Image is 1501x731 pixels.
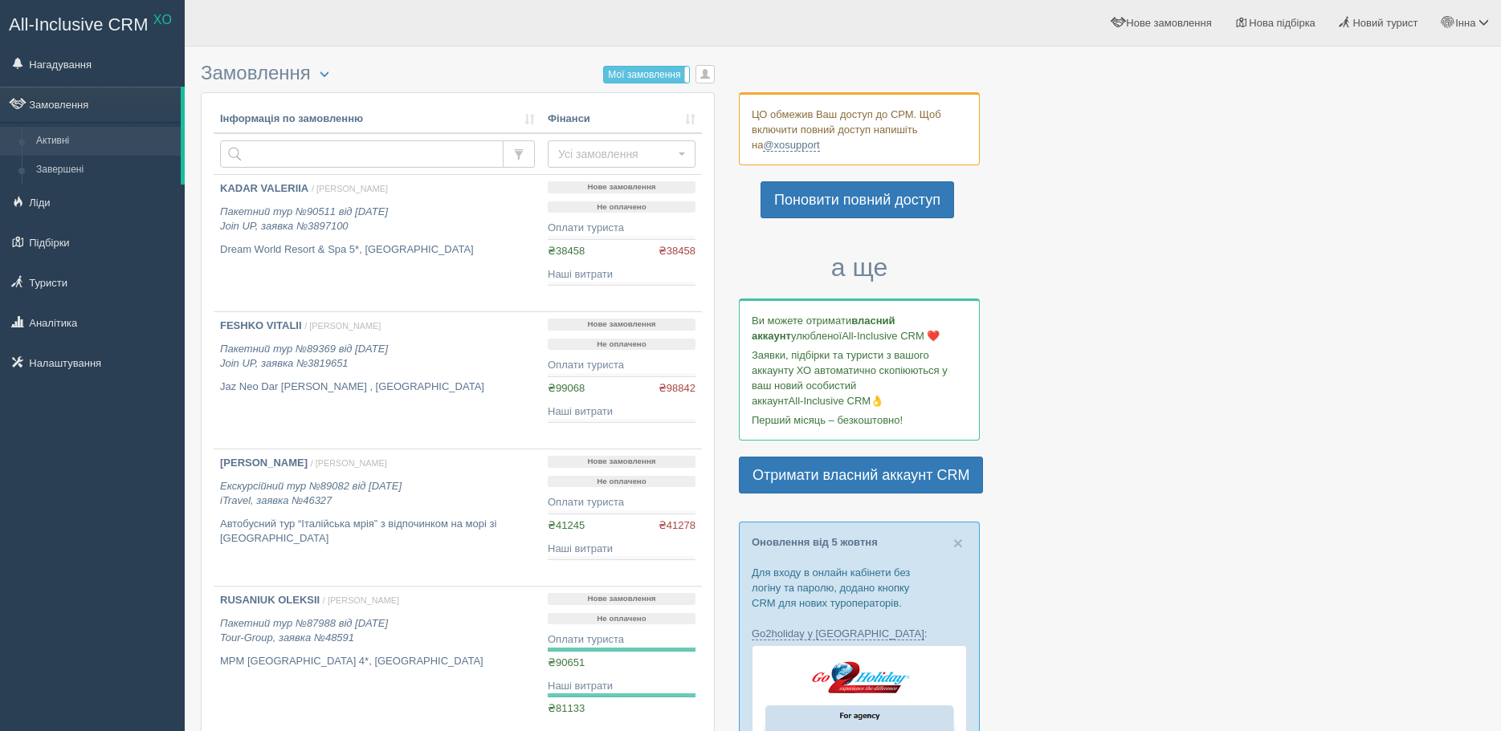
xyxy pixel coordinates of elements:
[548,656,585,668] span: ₴90651
[739,92,980,165] div: ЦО обмежив Ваш доступ до СРМ. Щоб включити повний доступ напишіть на
[739,254,980,282] h3: а ще
[29,156,181,185] a: Завершені
[548,201,695,213] p: Не оплачено
[752,536,878,548] a: Оновлення від 5 жовтня
[789,395,884,407] span: All-Inclusive CRM👌
[548,519,585,531] span: ₴41245
[220,205,388,233] i: Пакетний тур №90511 від [DATE] Join UP, заявка №3897100
[548,181,695,193] p: Нове замовлення
[548,358,695,373] div: Оплати туриста
[752,565,967,611] p: Для входу в онлайн кабінети без логіну та паролю, додано кнопку CRM для нових туроператорів.
[29,127,181,156] a: Активні
[752,412,967,428] p: Перший місяць – безкоштовно!
[220,480,402,507] i: Екскурсійний тур №89082 від [DATE] iTravel, заявка №46327
[312,184,388,193] span: / [PERSON_NAME]
[220,517,535,546] p: Автобусний тур “Італійська мрія” з відпочинком на морі зі [GEOGRAPHIC_DATA]
[220,343,388,370] i: Пакетний тур №89369 від [DATE] Join UP, заявка №3819651
[323,595,399,605] span: / [PERSON_NAME]
[1,1,184,45] a: All-Inclusive CRM XO
[548,245,585,257] span: ₴38458
[548,542,695,557] div: Наші витрати
[548,593,695,605] p: Нове замовлення
[659,381,695,396] span: ₴98842
[548,221,695,236] div: Оплати туриста
[752,626,967,641] p: :
[220,654,535,669] p: MPM [GEOGRAPHIC_DATA] 4*, [GEOGRAPHIC_DATA]
[752,315,895,342] b: власний аккаунт
[548,495,695,510] div: Оплати туриста
[548,476,695,488] p: Не оплачено
[220,242,535,258] p: Dream World Resort & Spa 5*, [GEOGRAPHIC_DATA]
[761,181,954,218] a: Поновити повний доступ
[548,382,585,394] span: ₴99068
[548,456,695,468] p: Нове замовлення
[220,594,320,606] b: RUSANIUK OLEKSII
[220,457,308,469] b: [PERSON_NAME]
[548,702,585,714] span: ₴81133
[220,182,308,194] b: KADAR VALERIIA
[763,139,819,152] a: @xosupport
[220,380,535,395] p: Jaz Neo Dar [PERSON_NAME] , [GEOGRAPHIC_DATA]
[659,244,695,259] span: ₴38458
[214,175,541,311] a: KADAR VALERIIA / [PERSON_NAME] Пакетний тур №90511 від [DATE]Join UP, заявка №3897100 Dream World...
[548,613,695,625] p: Не оплачено
[1455,17,1475,29] span: Інна
[1352,17,1417,29] span: Новий турист
[214,449,541,586] a: [PERSON_NAME] / [PERSON_NAME] Екскурсійний тур №89082 від [DATE]iTravel, заявка №46327 Автобусний...
[548,339,695,351] p: Не оплачено
[953,534,963,552] span: ×
[548,632,695,648] div: Оплати туриста
[752,313,967,343] p: Ви можете отримати улюбленої
[752,347,967,408] p: Заявки, підбірки та туристи з вашого аккаунту ХО автоматично скопіюються у ваш новий особистий ак...
[1249,17,1315,29] span: Нова підбірка
[214,312,541,449] a: FESHKO VITALII / [PERSON_NAME] Пакетний тур №89369 від [DATE]Join UP, заявка №3819651 Jaz Neo Dar...
[311,458,387,468] span: / [PERSON_NAME]
[953,534,963,551] button: Close
[220,112,535,127] a: Інформація по замовленню
[153,13,172,26] sup: XO
[220,319,302,331] b: FESHKO VITALII
[548,679,695,694] div: Наші витрати
[9,14,149,35] span: All-Inclusive CRM
[739,457,983,493] a: Отримати власний аккаунт CRM
[548,404,695,420] div: Наші витрати
[548,112,695,127] a: Фінанси
[548,319,695,331] p: Нове замовлення
[548,140,695,168] button: Усі замовлення
[1126,17,1211,29] span: Нове замовлення
[220,617,388,644] i: Пакетний тур №87988 від [DATE] Tour-Group, заявка №48591
[604,67,689,83] label: Мої замовлення
[842,330,940,342] span: All-Inclusive CRM ❤️
[558,146,675,162] span: Усі замовлення
[220,140,504,168] input: Пошук за номером замовлення, ПІБ або паспортом туриста
[548,267,695,282] div: Наші витрати
[201,63,715,84] h3: Замовлення
[659,518,695,534] span: ₴41278
[304,321,381,331] span: / [PERSON_NAME]
[752,627,924,640] a: Go2holiday у [GEOGRAPHIC_DATA]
